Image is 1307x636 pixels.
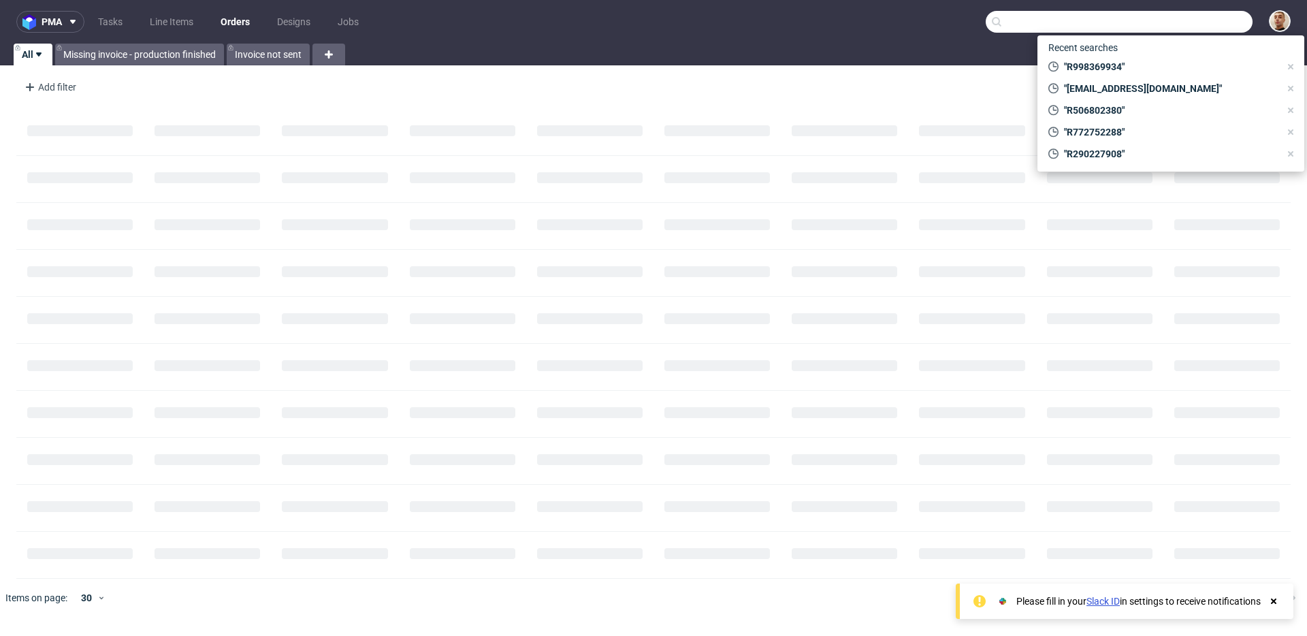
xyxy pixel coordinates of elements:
[73,588,97,607] div: 30
[1059,147,1280,161] span: "R290227908"
[329,11,367,33] a: Jobs
[90,11,131,33] a: Tasks
[1043,37,1123,59] span: Recent searches
[42,17,62,27] span: pma
[16,11,84,33] button: pma
[212,11,258,33] a: Orders
[1059,104,1280,117] span: "R506802380"
[227,44,310,65] a: Invoice not sent
[996,594,1010,608] img: Slack
[1059,125,1280,139] span: "R772752288"
[22,14,42,30] img: logo
[19,76,79,98] div: Add filter
[55,44,224,65] a: Missing invoice - production finished
[1270,12,1289,31] img: Bartłomiej Leśniczuk
[1059,60,1280,74] span: "R998369934"
[142,11,201,33] a: Line Items
[1016,594,1261,608] div: Please fill in your in settings to receive notifications
[14,44,52,65] a: All
[1086,596,1120,607] a: Slack ID
[5,591,67,605] span: Items on page:
[1059,82,1280,95] span: "[EMAIL_ADDRESS][DOMAIN_NAME]"
[269,11,319,33] a: Designs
